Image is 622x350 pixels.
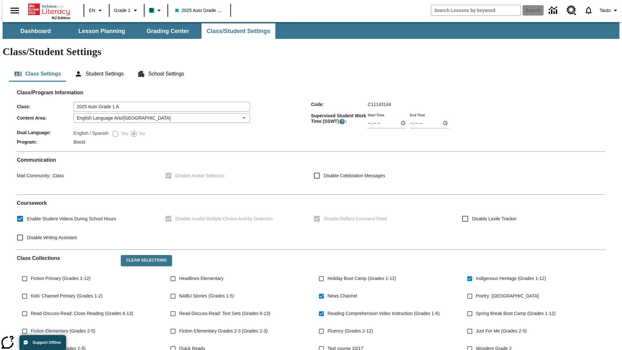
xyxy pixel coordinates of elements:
span: B [150,6,153,14]
h2: Class Collections [17,255,116,261]
span: Grade 1 [114,7,131,14]
span: Poetry: [GEOGRAPHIC_DATA] [476,293,539,299]
span: Class : [17,104,74,109]
span: Support Offline [33,340,61,345]
button: Dashboard [3,23,68,39]
h2: Course work [17,200,605,206]
button: Clear Selections [121,255,172,266]
a: Resource Center, Will open in new tab [563,2,580,19]
label: English / Spanish [74,130,109,138]
span: Boost [74,139,85,145]
span: EN [89,7,95,14]
span: Headlines Elementary [179,275,224,282]
a: Notifications [580,2,597,19]
span: News Channel [328,293,357,299]
button: Student Settings [69,66,129,82]
div: Coursework [17,200,605,244]
h1: Class/Student Settings [3,46,619,58]
span: Reading Comprehension Video Instruction (Grades 1-6) [328,310,440,317]
span: Just For Me (Grades 2-5) [476,328,527,334]
span: Holiday Boot Camp (Grades 1-12) [328,275,396,282]
div: SubNavbar [3,22,619,39]
span: Disable Celebration Messages [324,172,385,179]
span: Kids' Channel Primary (Grades 1-2) [31,293,102,299]
button: Lesson Planning [69,23,134,39]
span: Mail Community : [17,173,51,178]
span: 2025 Auto Grade 1 A [175,7,223,14]
button: Profile/Settings [597,5,622,16]
div: Class/Program Information [17,96,605,146]
span: Read-Discuss-Read: Close Reading (Grades 6-13) [31,310,133,317]
h2: Communication [17,157,605,163]
span: Spring Break Boot Camp (Grades 1-12) [476,310,556,317]
div: Class/Student Settings [9,66,613,82]
button: Grade: Grade 1, Select a grade [111,5,142,16]
span: Yes [119,130,128,137]
button: Supervised Student Work Time is the timeframe when students can take LevelSet and when lessons ar... [339,118,345,125]
label: Start Time [368,112,384,117]
span: Read-Discuss-Read: Text Sets (Grades 6-13) [179,310,270,317]
span: Class [51,173,64,178]
span: Code : [311,102,368,107]
span: Tauto [600,7,611,14]
button: Boost Class color is teal. Change class color [146,5,166,16]
span: No [138,130,145,137]
span: Fiction Elementary Grades 2-3 (Grades 2-3) [179,328,268,334]
span: Disable Lexile Tracker [472,216,517,222]
span: Disable Writing Assistant [27,234,77,241]
span: C11143144 [368,102,391,107]
span: Dashboard [20,28,51,35]
button: Grading Center [135,23,200,39]
button: Support Offline [19,335,66,350]
span: Disable Invalid Multiple Choice Activity Detection [175,216,273,222]
label: End Time [410,112,425,117]
div: Home [28,2,70,20]
span: Grading Center [146,28,189,35]
span: NJ Edition [52,16,70,20]
span: NABU Stories (Grades 1-5) [179,293,234,299]
span: Fiction Elementary (Grades 2-5) [31,328,95,334]
input: search field [431,5,521,16]
button: Class/Student Settings [202,23,275,39]
span: Disable Avatar Selection [175,172,225,179]
div: English Language Arts/[GEOGRAPHIC_DATA] [74,113,250,123]
button: Open side menu [5,1,24,20]
span: Fluency (Grades 2-12) [328,328,373,334]
input: Class [74,102,250,111]
span: Dual Language : [17,130,74,135]
span: Lesson Planning [78,28,125,35]
span: Supervised Student Work Time (SSWT) : [311,113,368,125]
span: Class/Student Settings [207,28,270,35]
span: Program : [17,139,74,145]
h2: Class/Program Information [17,89,605,96]
span: Content Area : [17,115,74,121]
span: Indigenous Heritage (Grades 1-12) [476,275,546,282]
span: Disable Reflect Comment Feed [324,216,387,222]
a: Home [28,3,70,16]
span: Enable Student Videos During School Hours [27,216,116,222]
button: Class Settings [9,66,66,82]
span: Fiction Primary (Grades 1-12) [31,275,90,282]
div: SubNavbar [3,23,276,39]
button: School Settings [132,66,190,82]
button: Language: EN, Select a language [86,5,107,16]
a: Data Center [545,2,563,19]
div: Communication [17,157,605,189]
